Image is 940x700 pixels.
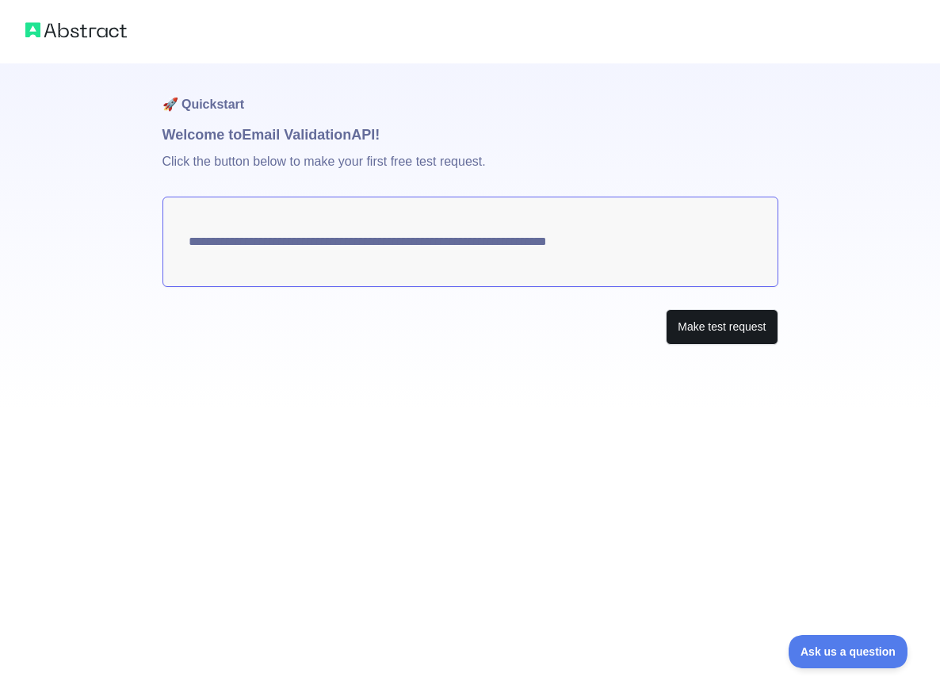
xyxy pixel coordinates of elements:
[25,19,127,41] img: Abstract logo
[666,309,778,345] button: Make test request
[789,635,908,668] iframe: Toggle Customer Support
[162,63,778,124] h1: 🚀 Quickstart
[162,146,778,197] p: Click the button below to make your first free test request.
[162,124,778,146] h1: Welcome to Email Validation API!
